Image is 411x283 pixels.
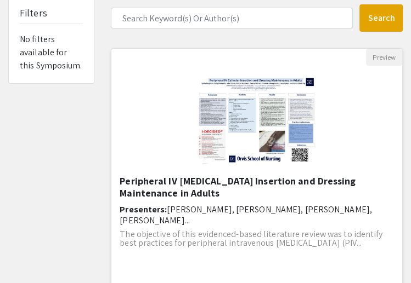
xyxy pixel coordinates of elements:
button: Preview [366,49,402,66]
img: <p>Peripheral IV Catheter Insertion and Dressing Maintenance in Adults</p> [187,66,326,175]
h6: Presenters: [120,204,394,225]
input: Search Keyword(s) Or Author(s) [111,8,353,28]
h5: Filters [20,7,47,19]
h5: Peripheral IV [MEDICAL_DATA] Insertion and Dressing Maintenance in Adults [120,175,394,199]
iframe: Chat [8,234,47,275]
p: The objective of this evidenced-based literature review was to identify best practices for periph... [120,230,394,247]
span: [PERSON_NAME], [PERSON_NAME], [PERSON_NAME], [PERSON_NAME]... [120,204,372,226]
button: Search [359,4,403,32]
